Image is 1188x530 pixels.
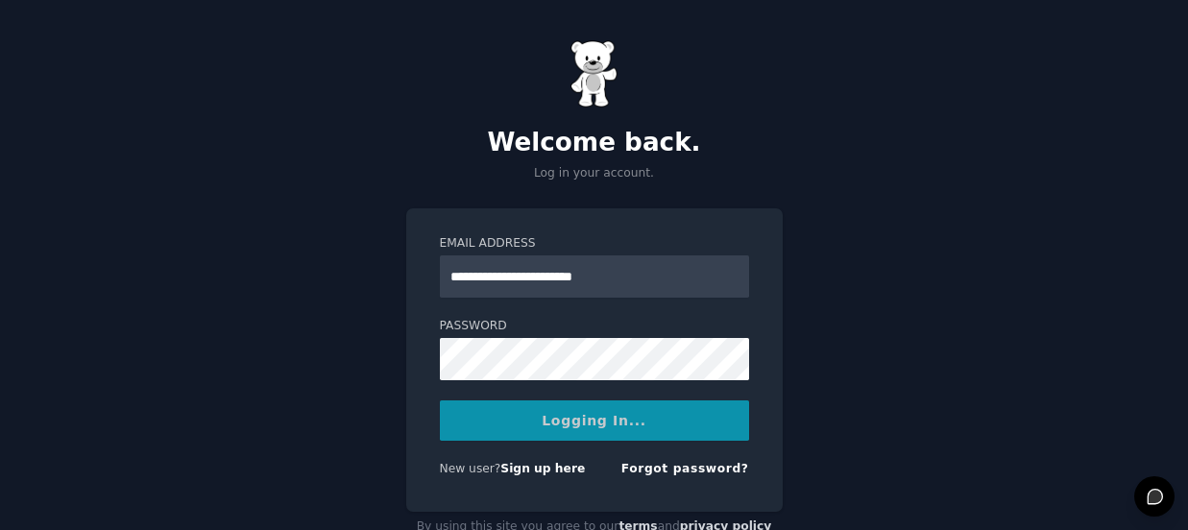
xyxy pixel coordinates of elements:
[440,235,749,253] label: Email Address
[406,128,783,158] h2: Welcome back.
[440,318,749,335] label: Password
[406,165,783,182] p: Log in your account.
[621,462,749,475] a: Forgot password?
[570,40,618,108] img: Gummy Bear
[440,462,501,475] span: New user?
[500,462,585,475] a: Sign up here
